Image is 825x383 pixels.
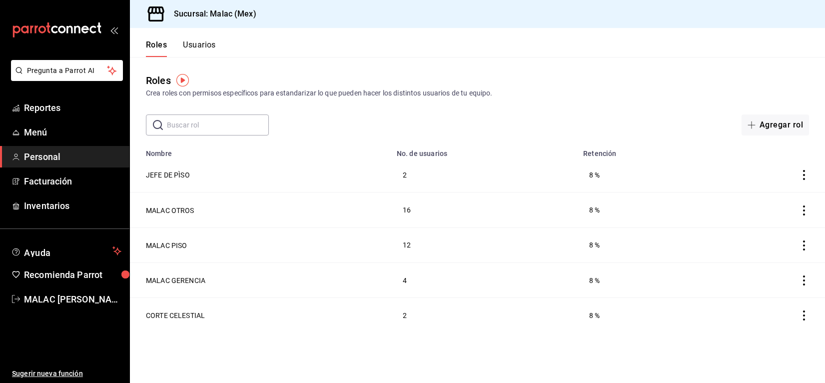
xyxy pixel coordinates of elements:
[391,227,577,262] td: 12
[146,205,194,215] button: MALAC OTROS
[391,157,577,192] td: 2
[24,268,121,281] span: Recomienda Parrot
[27,65,107,76] span: Pregunta a Parrot AI
[11,60,123,81] button: Pregunta a Parrot AI
[24,199,121,212] span: Inventarios
[183,40,216,57] button: Usuarios
[799,310,809,320] button: actions
[577,262,712,297] td: 8 %
[799,205,809,215] button: actions
[799,275,809,285] button: actions
[146,40,216,57] div: navigation tabs
[391,192,577,227] td: 16
[146,40,167,57] button: Roles
[146,310,205,320] button: CORTE CELESTIAL
[167,115,269,135] input: Buscar rol
[12,368,121,379] span: Sugerir nueva función
[7,72,123,83] a: Pregunta a Parrot AI
[146,240,187,250] button: MALAC PISO
[24,125,121,139] span: Menú
[577,157,712,192] td: 8 %
[146,73,171,88] div: Roles
[176,74,189,86] img: Tooltip marker
[391,262,577,297] td: 4
[24,101,121,114] span: Reportes
[577,143,712,157] th: Retención
[146,88,809,98] div: Crea roles con permisos específicos para estandarizar lo que pueden hacer los distintos usuarios ...
[391,143,577,157] th: No. de usuarios
[577,192,712,227] td: 8 %
[799,240,809,250] button: actions
[799,170,809,180] button: actions
[24,292,121,306] span: MALAC [PERSON_NAME]
[110,26,118,34] button: open_drawer_menu
[577,227,712,262] td: 8 %
[24,174,121,188] span: Facturación
[146,275,205,285] button: MALAC GERENCIA
[146,170,190,180] button: JEFE DE PÌSO
[24,150,121,163] span: Personal
[24,245,108,257] span: Ayuda
[742,114,809,135] button: Agregar rol
[391,298,577,333] td: 2
[130,143,391,157] th: Nombre
[577,298,712,333] td: 8 %
[166,8,256,20] h3: Sucursal: Malac (Mex)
